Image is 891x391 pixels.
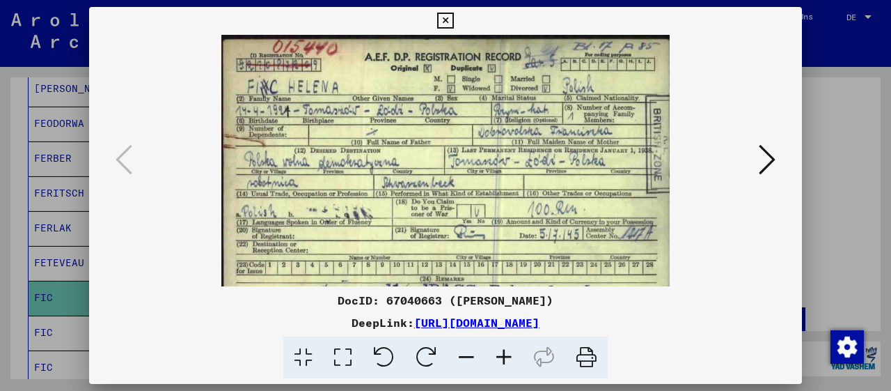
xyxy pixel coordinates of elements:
[830,330,864,364] img: Zustimmung ändern
[221,35,670,321] img: 001.jpg
[89,314,802,331] div: DeepLink:
[414,316,539,330] a: [URL][DOMAIN_NAME]
[830,330,863,363] div: Zustimmung ändern
[89,292,802,309] div: DocID: 67040663 ([PERSON_NAME])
